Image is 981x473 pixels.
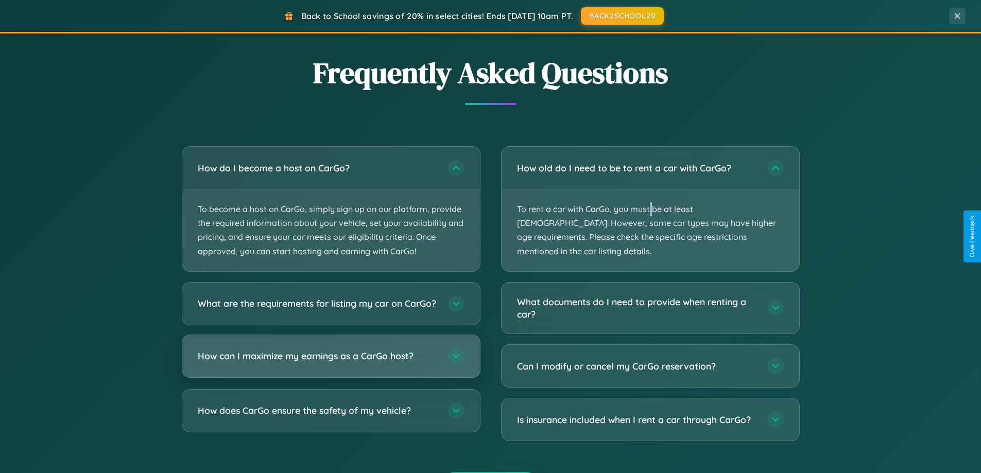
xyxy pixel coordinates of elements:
[517,413,757,426] h3: Is insurance included when I rent a car through CarGo?
[581,7,664,25] button: BACK2SCHOOL20
[517,295,757,321] h3: What documents do I need to provide when renting a car?
[182,53,800,93] h2: Frequently Asked Questions
[969,216,976,257] div: Give Feedback
[517,360,757,373] h3: Can I modify or cancel my CarGo reservation?
[182,189,480,271] p: To become a host on CarGo, simply sign up on our platform, provide the required information about...
[198,297,438,310] h3: What are the requirements for listing my car on CarGo?
[517,162,757,174] h3: How old do I need to be to rent a car with CarGo?
[198,162,438,174] h3: How do I become a host on CarGo?
[198,349,438,362] h3: How can I maximize my earnings as a CarGo host?
[301,11,573,21] span: Back to School savings of 20% in select cities! Ends [DATE] 10am PT.
[198,404,438,417] h3: How does CarGo ensure the safety of my vehicle?
[502,189,799,271] p: To rent a car with CarGo, you must be at least [DEMOGRAPHIC_DATA]. However, some car types may ha...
